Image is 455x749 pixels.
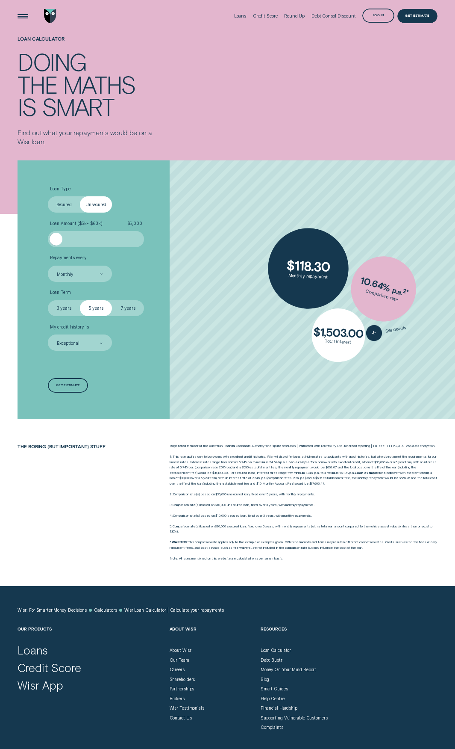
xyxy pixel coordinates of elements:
label: 7 years [112,300,144,317]
span: ) [199,514,200,518]
span: ( [195,524,197,528]
a: Wisr Loan Calculator | Calculate your repayments [124,607,224,613]
a: Our Team [170,657,189,663]
div: Calculators [94,607,117,613]
a: Credit Score [18,661,81,675]
p: 4: Comparison rate s based on $10,000 secured loan, fixed over 3 years, with monthly repayments. [170,513,437,519]
button: Open Menu [16,9,30,24]
span: Repayments every [50,255,87,261]
button: See details [365,320,408,342]
span: L T D [337,444,343,448]
a: Debt Bustr [261,657,282,663]
a: Wisr Testimonials [170,705,204,711]
div: Doing [18,50,86,73]
a: Blog [261,677,270,682]
a: Wisr App [18,678,63,693]
span: p.a. [248,460,253,464]
span: My credit history is [50,324,89,330]
h2: Our Products [18,626,164,648]
div: About Wisr [170,648,191,653]
span: ( [311,524,312,528]
a: Money On Your Mind Report [261,667,317,672]
h2: About Wisr [170,626,255,648]
a: Loan Calculator [261,648,291,653]
a: Complaints [261,725,283,730]
div: the [18,73,57,95]
a: Brokers [170,696,185,702]
h2: Resources [261,626,346,648]
p: Registered member of the Australian Financial Complaints Authority for dispute resolution | Partn... [170,444,437,449]
img: Wisr [44,9,56,24]
span: Loan Amount ( $5k - $63k ) [50,221,103,226]
label: Unsecured [80,196,112,213]
p: Find out what your repayments would be on a Wisr loan. [18,128,156,146]
a: Careers [170,667,185,672]
h2: The boring (but important) stuff [15,444,136,449]
label: 5 years [80,300,112,317]
span: ) [305,476,306,480]
span: ( [195,503,197,507]
p: This comparison rate applies only to the example or examples given. Different amounts and terms m... [170,540,437,551]
span: p.a. [280,460,285,464]
a: Smart Guides [261,686,288,692]
span: $ 5,000 [127,221,142,226]
h4: Doing the maths is smart [18,50,156,118]
div: Exceptional [57,340,79,346]
div: maths [63,73,135,95]
a: Shareholders [170,677,195,682]
p: 5: Comparison rate s based on $30,000 secured loan, fixed over 5 years, with monthly repayments w... [170,524,437,535]
span: ) [294,482,295,486]
p: 3: Comparison rate s based on $10,000 unsecured loan, fixed over 3 years, with monthly repayments. [170,503,437,508]
div: Supporting Vulnerable Customers [261,715,328,721]
a: Contact Us [170,715,192,721]
a: Get Estimate [397,9,437,24]
div: Debt Consol Discount [311,13,356,19]
a: Loans [18,643,48,657]
span: Per Annum [189,465,194,469]
a: Get estimate [48,378,88,393]
a: Wisr: For Smarter Money Decisions [18,607,87,613]
div: Round Up [284,13,305,19]
div: is [18,95,36,118]
span: ( [196,514,197,518]
strong: Loan example: [355,471,379,475]
a: Help Centre [261,696,285,702]
span: Pty [331,444,336,448]
span: Per Annum [280,460,285,464]
span: ) [199,524,200,528]
label: Secured [48,196,80,213]
div: Monthly [57,271,73,277]
a: Partnerships [170,686,194,692]
span: Loan Type [50,186,70,192]
span: ( [196,492,197,496]
p: 2: Comparison rate s based on $30,000 unsecured loan, fixed over 5 years, with monthly repayments. [170,492,437,497]
p: Note: All rates mentioned on this website are calculated on a per annum basis. [170,556,437,562]
button: Log in [362,9,394,23]
span: ( [203,482,204,486]
a: Financial Hardship [261,705,297,711]
span: ( [397,465,399,469]
strong: Loan example: [286,460,311,464]
span: Ltd [337,444,343,448]
span: p.a. [227,465,232,469]
span: Loan Term [50,290,71,295]
span: See details [385,325,406,334]
span: Per Annum [248,460,253,464]
div: Credit Score [253,13,278,19]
